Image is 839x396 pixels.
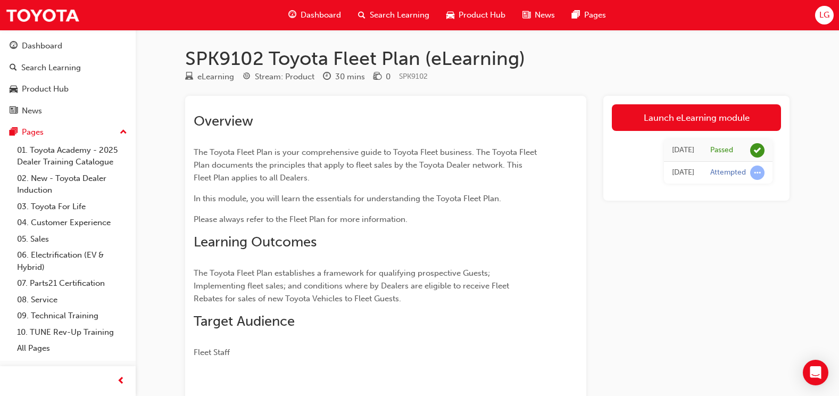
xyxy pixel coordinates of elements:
a: 04. Customer Experience [13,214,131,231]
span: prev-icon [117,375,125,388]
button: Pages [4,122,131,142]
span: Fleet Staff [194,348,230,357]
span: guage-icon [10,42,18,51]
a: Search Learning [4,58,131,78]
button: LG [815,6,834,24]
a: 03. Toyota For Life [13,199,131,215]
a: News [4,101,131,121]
a: 02. New - Toyota Dealer Induction [13,170,131,199]
div: Dashboard [22,40,62,52]
img: Trak [5,3,80,27]
div: Product Hub [22,83,69,95]
span: news-icon [10,106,18,116]
span: guage-icon [288,9,296,22]
span: car-icon [10,85,18,94]
span: car-icon [446,9,454,22]
span: News [535,9,555,21]
span: Dashboard [301,9,341,21]
div: Stream [243,70,314,84]
span: up-icon [120,126,127,139]
span: The Toyota Fleet Plan establishes a framework for qualifying prospective Guests; Implementing fle... [194,268,511,303]
a: 09. Technical Training [13,308,131,324]
span: LG [819,9,829,21]
span: pages-icon [10,128,18,137]
a: Product Hub [4,79,131,99]
h1: SPK9102 Toyota Fleet Plan (eLearning) [185,47,790,70]
div: Attempted [710,168,746,178]
span: target-icon [243,72,251,82]
div: Open Intercom Messenger [803,360,828,385]
span: learningRecordVerb_PASS-icon [750,143,765,158]
span: pages-icon [572,9,580,22]
span: The Toyota Fleet Plan is your comprehensive guide to Toyota Fleet business. The Toyota Fleet Plan... [194,147,539,183]
span: Overview [194,113,253,129]
span: Pages [584,9,606,21]
a: 06. Electrification (EV & Hybrid) [13,247,131,275]
span: learningResourceType_ELEARNING-icon [185,72,193,82]
a: search-iconSearch Learning [350,4,438,26]
span: In this module, you will learn the essentials for understanding the Toyota Fleet Plan. [194,194,501,203]
a: 08. Service [13,292,131,308]
span: search-icon [358,9,365,22]
a: 01. Toyota Academy - 2025 Dealer Training Catalogue [13,142,131,170]
div: 30 mins [335,71,365,83]
a: Launch eLearning module [612,104,781,131]
span: search-icon [10,63,17,73]
a: 10. TUNE Rev-Up Training [13,324,131,341]
a: All Pages [13,340,131,357]
div: 0 [386,71,391,83]
div: Duration [323,70,365,84]
span: Learning resource code [399,72,428,81]
div: Price [373,70,391,84]
div: Pages [22,126,44,138]
span: Search Learning [370,9,429,21]
span: Product Hub [459,9,505,21]
div: Search Learning [21,62,81,74]
a: 05. Sales [13,231,131,247]
a: car-iconProduct Hub [438,4,514,26]
span: Please always refer to the Fleet Plan for more information. [194,214,408,224]
span: clock-icon [323,72,331,82]
a: pages-iconPages [563,4,614,26]
button: DashboardSearch LearningProduct HubNews [4,34,131,122]
div: Type [185,70,234,84]
a: guage-iconDashboard [280,4,350,26]
div: eLearning [197,71,234,83]
span: money-icon [373,72,381,82]
div: Mon Aug 18 2025 16:20:33 GMT+1000 (Australian Eastern Standard Time) [672,144,694,156]
span: Target Audience [194,313,295,329]
div: Passed [710,145,733,155]
div: Stream: Product [255,71,314,83]
span: learningRecordVerb_ATTEMPT-icon [750,166,765,180]
div: Mon Aug 18 2025 14:48:34 GMT+1000 (Australian Eastern Standard Time) [672,167,694,179]
a: Dashboard [4,36,131,56]
a: news-iconNews [514,4,563,26]
span: Learning Outcomes [194,234,317,250]
span: news-icon [522,9,530,22]
a: 07. Parts21 Certification [13,275,131,292]
div: News [22,105,42,117]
